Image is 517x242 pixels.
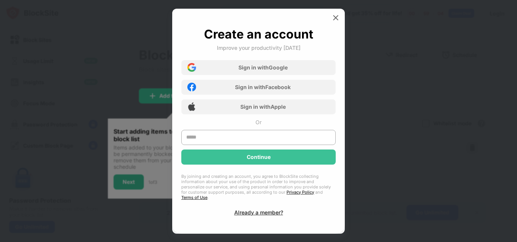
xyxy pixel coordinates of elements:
[187,102,196,111] img: apple-icon.png
[238,64,288,71] div: Sign in with Google
[247,154,271,160] div: Continue
[181,174,336,200] div: By joining and creating an account, you agree to BlockSite collecting information about your use ...
[187,63,196,72] img: google-icon.png
[187,83,196,91] img: facebook-icon.png
[204,27,313,42] div: Create an account
[287,190,314,195] a: Privacy Policy
[234,209,283,216] div: Already a member?
[235,84,291,90] div: Sign in with Facebook
[217,45,301,51] div: Improve your productivity [DATE]
[240,103,286,110] div: Sign in with Apple
[181,195,207,200] a: Terms of Use
[255,119,262,125] div: Or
